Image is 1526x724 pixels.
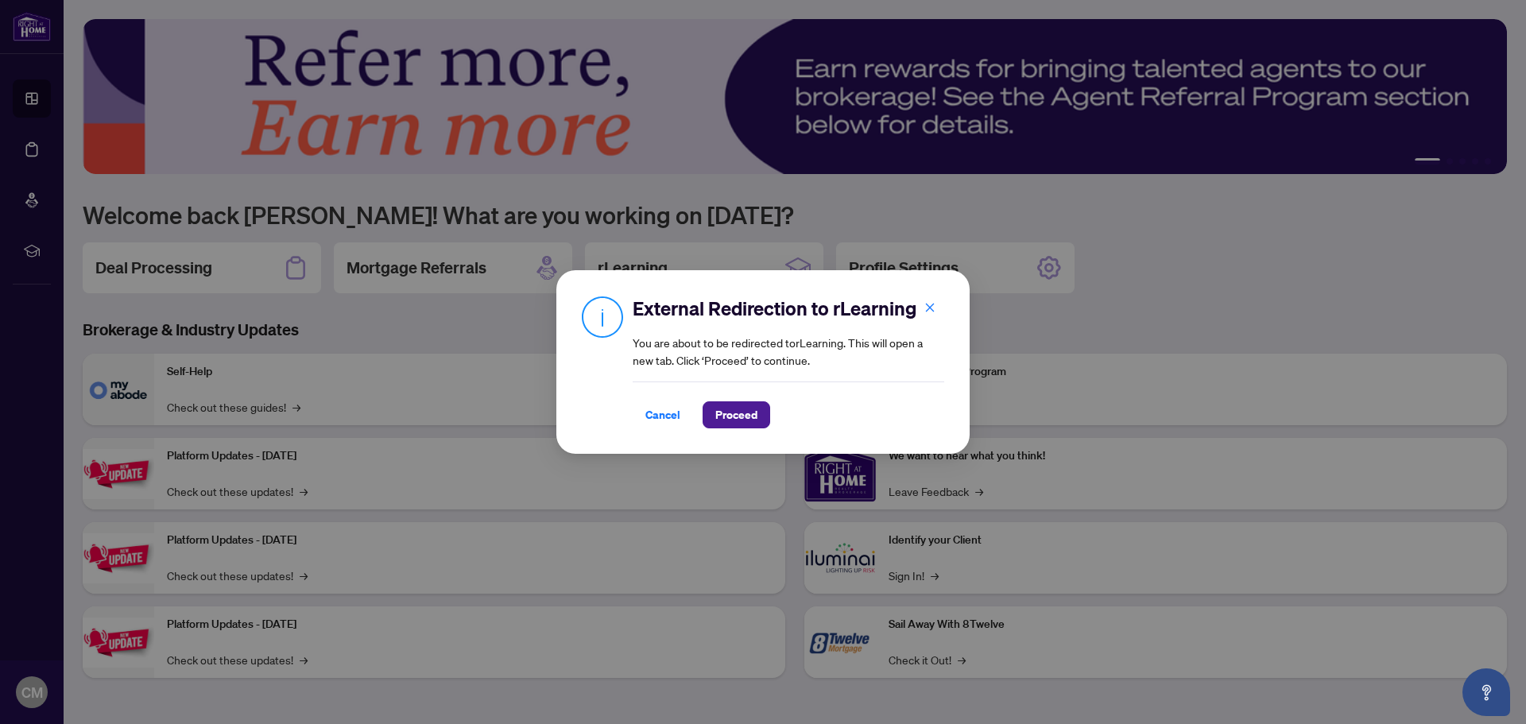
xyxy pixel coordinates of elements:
button: Proceed [703,401,770,428]
button: Open asap [1462,668,1510,716]
span: Proceed [715,402,757,428]
span: Cancel [645,402,680,428]
img: Info Icon [582,296,623,338]
h2: External Redirection to rLearning [633,296,944,321]
span: close [924,302,935,313]
div: You are about to be redirected to rLearning . This will open a new tab. Click ‘Proceed’ to continue. [633,296,944,428]
button: Cancel [633,401,693,428]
